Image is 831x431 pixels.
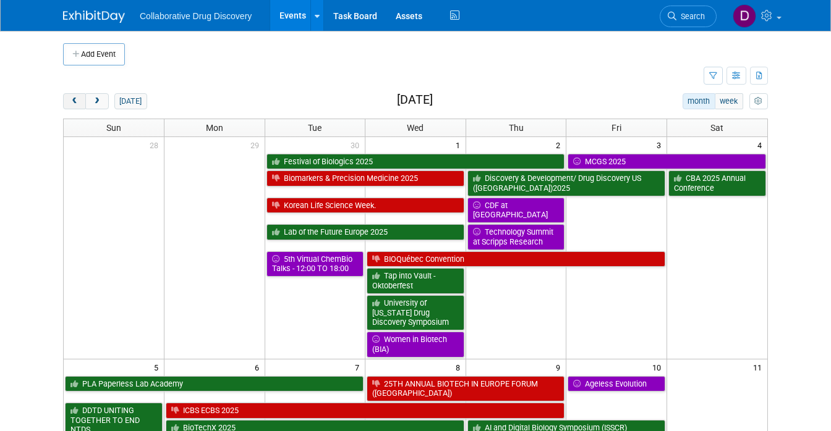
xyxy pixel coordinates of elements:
a: PLA Paperless Lab Academy [65,376,364,392]
a: CBA 2025 Annual Conference [668,170,766,196]
span: Collaborative Drug Discovery [140,11,252,21]
span: 7 [354,359,365,375]
a: University of [US_STATE] Drug Discovery Symposium [367,295,464,330]
a: 25TH ANNUAL BIOTECH IN EUROPE FORUM ([GEOGRAPHIC_DATA]) [367,376,565,401]
a: Search [660,6,717,27]
a: CDF at [GEOGRAPHIC_DATA] [467,198,565,223]
button: next [85,93,108,109]
a: Korean Life Science Week. [266,198,464,214]
button: myCustomButton [749,93,768,109]
span: Sat [710,123,723,133]
a: MCGS 2025 [568,154,766,170]
a: ICBS ECBS 2025 [166,403,565,419]
span: Search [676,12,705,21]
button: month [683,93,715,109]
a: Discovery & Development/ Drug Discovery US ([GEOGRAPHIC_DATA])2025 [467,170,665,196]
button: Add Event [63,43,125,65]
span: 10 [651,359,667,375]
span: 4 [756,137,767,153]
span: 28 [148,137,164,153]
img: ExhibitDay [63,10,125,23]
button: prev [63,93,86,109]
span: 6 [254,359,265,375]
span: 1 [454,137,466,153]
span: Fri [612,123,621,133]
span: Sun [106,123,121,133]
a: Technology Summit at Scripps Research [467,224,565,249]
span: 8 [454,359,466,375]
span: 2 [555,137,566,153]
button: week [715,93,743,109]
span: 9 [555,359,566,375]
span: 11 [752,359,767,375]
a: Festival of Biologics 2025 [266,154,565,170]
a: Ageless Evolution [568,376,665,392]
span: 5 [153,359,164,375]
span: 29 [249,137,265,153]
img: Daniel Castro [733,4,756,28]
a: Tap into Vault - Oktoberfest [367,268,464,293]
button: [DATE] [114,93,147,109]
h2: [DATE] [397,93,433,107]
span: 3 [655,137,667,153]
span: Thu [509,123,524,133]
span: Mon [206,123,223,133]
span: Tue [308,123,322,133]
a: Biomarkers & Precision Medicine 2025 [266,170,464,186]
span: 30 [349,137,365,153]
span: Wed [407,123,424,133]
i: Personalize Calendar [754,98,762,106]
a: 5th Virtual ChemBio Talks - 12:00 TO 18:00 [266,251,364,277]
a: Women in Biotech (BIA) [367,332,464,357]
a: Lab of the Future Europe 2025 [266,224,464,240]
a: BIOQuébec Convention [367,251,665,267]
